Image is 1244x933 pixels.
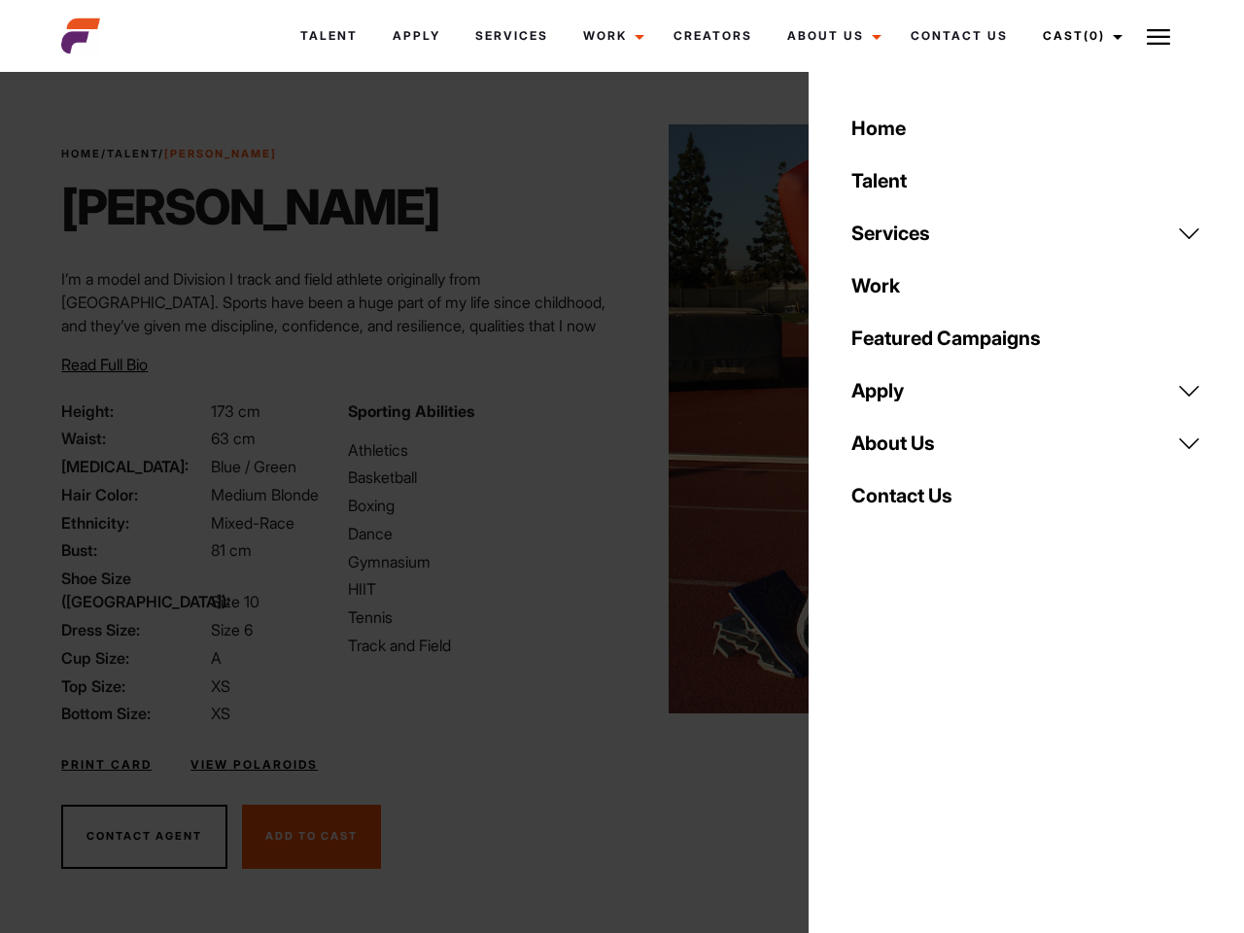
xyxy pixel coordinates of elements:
[61,618,207,641] span: Dress Size:
[107,147,158,160] a: Talent
[61,455,207,478] span: [MEDICAL_DATA]:
[61,538,207,562] span: Bust:
[61,646,207,670] span: Cup Size:
[211,457,296,476] span: Blue / Green
[265,829,358,843] span: Add To Cast
[211,485,319,504] span: Medium Blonde
[283,10,375,62] a: Talent
[242,805,381,869] button: Add To Cast
[211,540,252,560] span: 81 cm
[840,207,1213,259] a: Services
[840,469,1213,522] a: Contact Us
[348,494,610,517] li: Boxing
[164,147,277,160] strong: [PERSON_NAME]
[1147,25,1170,49] img: Burger icon
[61,483,207,506] span: Hair Color:
[348,550,610,573] li: Gymnasium
[61,399,207,423] span: Height:
[458,10,566,62] a: Services
[61,805,227,869] button: Contact Agent
[348,634,610,657] li: Track and Field
[61,674,207,698] span: Top Size:
[348,605,610,629] li: Tennis
[61,427,207,450] span: Waist:
[1084,28,1105,43] span: (0)
[656,10,770,62] a: Creators
[840,312,1213,364] a: Featured Campaigns
[348,438,610,462] li: Athletics
[61,147,101,160] a: Home
[61,511,207,535] span: Ethnicity:
[840,417,1213,469] a: About Us
[840,364,1213,417] a: Apply
[211,704,230,723] span: XS
[61,17,100,55] img: cropped-aefm-brand-fav-22-square.png
[893,10,1025,62] a: Contact Us
[840,102,1213,155] a: Home
[61,146,277,162] span: / /
[348,401,474,421] strong: Sporting Abilities
[770,10,893,62] a: About Us
[211,592,259,611] span: Size 10
[61,178,439,236] h1: [PERSON_NAME]
[61,756,152,774] a: Print Card
[190,756,318,774] a: View Polaroids
[348,577,610,601] li: HIIT
[348,466,610,489] li: Basketball
[211,401,260,421] span: 173 cm
[566,10,656,62] a: Work
[211,648,222,668] span: A
[61,353,148,376] button: Read Full Bio
[375,10,458,62] a: Apply
[348,522,610,545] li: Dance
[1025,10,1134,62] a: Cast(0)
[211,676,230,696] span: XS
[61,702,207,725] span: Bottom Size:
[211,513,294,533] span: Mixed-Race
[840,155,1213,207] a: Talent
[61,267,610,361] p: I’m a model and Division I track and field athlete originally from [GEOGRAPHIC_DATA]. Sports have...
[211,429,256,448] span: 63 cm
[840,259,1213,312] a: Work
[61,355,148,374] span: Read Full Bio
[61,567,207,613] span: Shoe Size ([GEOGRAPHIC_DATA]):
[211,620,253,639] span: Size 6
